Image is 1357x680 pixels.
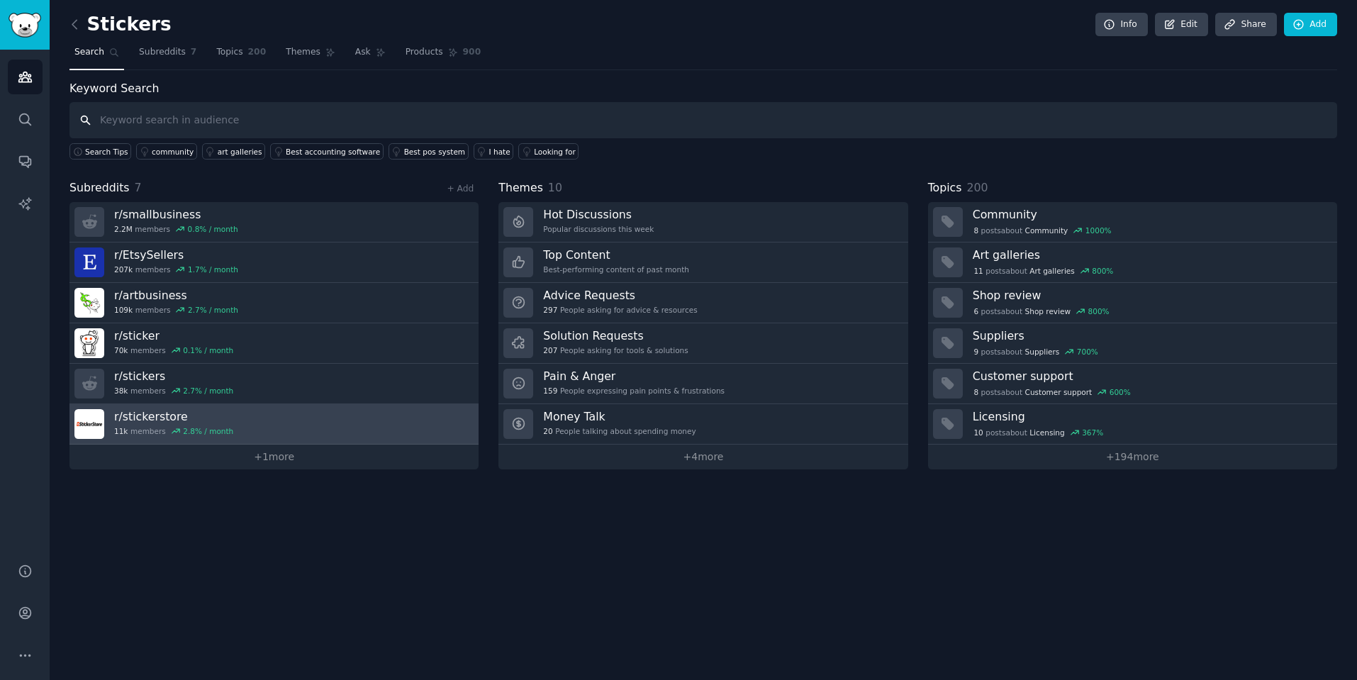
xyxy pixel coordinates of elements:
a: art galleries [202,143,265,160]
span: Subreddits [139,46,186,59]
span: 6 [973,306,978,316]
h3: r/ artbusiness [114,288,238,303]
div: post s about [973,224,1113,237]
div: Best accounting software [286,147,380,157]
a: Themes [281,41,340,70]
a: Art galleries11postsaboutArt galleries800% [928,243,1337,283]
span: Themes [286,46,320,59]
span: 200 [248,46,267,59]
span: Subreddits [69,179,130,197]
div: People talking about spending money [543,426,696,436]
span: 109k [114,305,133,315]
span: 9 [973,347,978,357]
span: 207 [543,345,557,355]
div: art galleries [218,147,262,157]
a: Share [1215,13,1276,37]
span: 11k [114,426,128,436]
img: sticker [74,328,104,358]
div: Looking for [534,147,576,157]
div: Popular discussions this week [543,224,654,234]
span: Products [406,46,443,59]
a: Add [1284,13,1337,37]
a: Top ContentBest-performing content of past month [498,243,908,283]
div: post s about [973,426,1105,439]
span: 207k [114,264,133,274]
span: 20 [543,426,552,436]
label: Keyword Search [69,82,159,95]
div: members [114,264,238,274]
span: 10 [973,428,983,437]
div: I hate [489,147,510,157]
span: 2.2M [114,224,133,234]
a: Topics200 [211,41,271,70]
div: post s about [973,305,1111,318]
span: 70k [114,345,128,355]
span: Topics [928,179,962,197]
a: Suppliers9postsaboutSuppliers700% [928,323,1337,364]
span: 159 [543,386,557,396]
span: Art galleries [1029,266,1075,276]
div: post s about [973,386,1132,398]
button: Search Tips [69,143,131,160]
h3: Hot Discussions [543,207,654,222]
span: Licensing [1029,428,1064,437]
span: 8 [973,225,978,235]
input: Keyword search in audience [69,102,1337,138]
h3: Pain & Anger [543,369,725,384]
div: 2.8 % / month [183,426,233,436]
span: 10 [548,181,562,194]
h3: Community [973,207,1327,222]
div: Best pos system [404,147,465,157]
div: 1.7 % / month [188,264,238,274]
a: r/EtsySellers207kmembers1.7% / month [69,243,479,283]
a: Search [69,41,124,70]
div: Best-performing content of past month [543,264,689,274]
a: + Add [447,184,474,194]
div: members [114,345,233,355]
h2: Stickers [69,13,172,36]
a: +1more [69,445,479,469]
div: 0.8 % / month [188,224,238,234]
a: Hot DiscussionsPopular discussions this week [498,202,908,243]
span: 7 [191,46,197,59]
span: Topics [216,46,242,59]
h3: Top Content [543,247,689,262]
h3: Suppliers [973,328,1327,343]
div: 800 % [1092,266,1113,276]
a: Community8postsaboutCommunity1000% [928,202,1337,243]
div: community [152,147,194,157]
div: 367 % [1082,428,1103,437]
img: artbusiness [74,288,104,318]
a: Solution Requests207People asking for tools & solutions [498,323,908,364]
h3: Art galleries [973,247,1327,262]
span: 8 [973,387,978,397]
h3: r/ smallbusiness [114,207,238,222]
a: Advice Requests297People asking for advice & resources [498,283,908,323]
div: members [114,426,233,436]
a: r/artbusiness109kmembers2.7% / month [69,283,479,323]
div: members [114,224,238,234]
span: 297 [543,305,557,315]
a: +4more [498,445,908,469]
span: Ask [355,46,371,59]
div: 600 % [1110,387,1131,397]
a: Best pos system [389,143,469,160]
h3: r/ EtsySellers [114,247,238,262]
span: Search [74,46,104,59]
a: Products900 [401,41,486,70]
a: Edit [1155,13,1208,37]
img: EtsySellers [74,247,104,277]
a: Customer support8postsaboutCustomer support600% [928,364,1337,404]
div: 1000 % [1085,225,1112,235]
img: GummySearch logo [9,13,41,38]
span: 900 [463,46,481,59]
h3: Customer support [973,369,1327,384]
div: 2.7 % / month [183,386,233,396]
span: Themes [498,179,543,197]
a: r/smallbusiness2.2Mmembers0.8% / month [69,202,479,243]
div: People asking for tools & solutions [543,345,688,355]
div: 2.7 % / month [188,305,238,315]
h3: Shop review [973,288,1327,303]
a: Looking for [518,143,579,160]
a: Info [1095,13,1148,37]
